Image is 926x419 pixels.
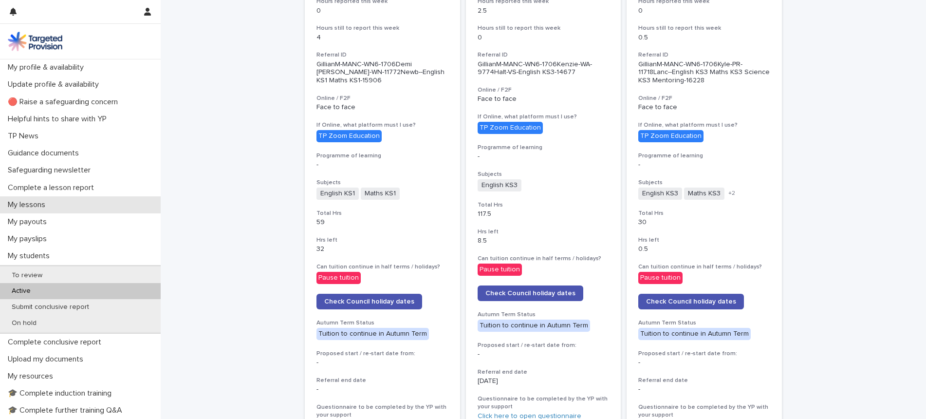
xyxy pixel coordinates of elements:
[684,188,724,200] span: Maths KS3
[485,290,575,297] span: Check Council holiday dates
[4,183,102,192] p: Complete a lesson report
[316,328,429,340] div: Tuition to continue in Autumn Term
[638,377,770,384] h3: Referral end date
[478,122,543,134] div: TP Zoom Education
[4,114,114,124] p: Helpful hints to share with YP
[478,228,610,236] h3: Hrs left
[316,60,448,85] p: GillianM-MANC-WN6-1706Demi [PERSON_NAME]-WN-11772Newb--English KS1 Maths KS1-15906
[316,161,448,169] p: -
[316,34,448,42] p: 4
[316,7,448,15] p: 0
[478,395,610,411] h3: Questionnaire to be completed by the YP with your support
[638,385,770,394] p: -
[316,209,448,217] h3: Total Hrs
[316,350,448,358] h3: Proposed start / re-start date from:
[316,236,448,244] h3: Hrs left
[638,24,770,32] h3: Hours still to report this week
[478,377,610,385] p: [DATE]
[478,255,610,263] h3: Can tuition continue in half terms / holidays?
[4,319,44,327] p: On hold
[4,200,53,209] p: My lessons
[316,272,361,284] div: Pause tuition
[478,171,610,178] h3: Subjects
[316,152,448,160] h3: Programme of learning
[646,298,736,305] span: Check Council holiday dates
[316,294,422,309] a: Check Council holiday dates
[4,338,109,347] p: Complete conclusive report
[4,271,50,280] p: To review
[316,95,448,102] h3: Online / F2F
[478,7,610,15] p: 2.5
[638,218,770,227] p: 30
[316,319,448,327] h3: Autumn Term Status
[316,359,448,367] p: -
[638,51,770,59] h3: Referral ID
[4,355,91,364] p: Upload my documents
[638,359,770,367] p: -
[478,24,610,32] h3: Hours still to report this week
[478,201,610,209] h3: Total Hrs
[478,179,521,191] span: English KS3
[316,130,382,142] div: TP Zoom Education
[478,113,610,121] h3: If Online, what platform must I use?
[478,286,583,301] a: Check Council holiday dates
[4,149,87,158] p: Guidance documents
[478,51,610,59] h3: Referral ID
[4,217,55,227] p: My payouts
[638,188,682,200] span: English KS3
[638,103,770,112] p: Face to face
[638,130,704,142] div: TP Zoom Education
[638,121,770,129] h3: If Online, what platform must I use?
[361,188,400,200] span: Maths KS1
[478,237,610,245] p: 8.5
[638,60,770,85] p: GillianM-MANC-WN6-1706Kyle-PR-11718Lanc--English KS3 Maths KS3 Science KS3 Mentoring-16228
[316,103,448,112] p: Face to face
[638,7,770,15] p: 0
[638,179,770,187] h3: Subjects
[478,60,610,77] p: GillianM-MANC-WN6-1706Kenzie-WA-9774Halt-VS-English KS3-14677
[728,190,735,196] span: + 2
[316,179,448,187] h3: Subjects
[478,311,610,319] h3: Autumn Term Status
[478,264,522,276] div: Pause tuition
[4,97,126,107] p: 🔴 Raise a safeguarding concern
[316,121,448,129] h3: If Online, what platform must I use?
[638,236,770,244] h3: Hrs left
[316,188,359,200] span: English KS1
[4,303,97,311] p: Submit conclusive report
[638,34,770,42] p: 0.5
[316,245,448,253] p: 32
[316,51,448,59] h3: Referral ID
[324,298,414,305] span: Check Council holiday dates
[4,251,57,261] p: My students
[478,86,610,94] h3: Online / F2F
[638,403,770,419] h3: Questionnaire to be completed by the YP with your support
[316,377,448,384] h3: Referral end date
[638,328,751,340] div: Tuition to continue in Autumn Term
[316,263,448,271] h3: Can tuition continue in half terms / holidays?
[316,24,448,32] h3: Hours still to report this week
[478,34,610,42] p: 0
[638,294,744,309] a: Check Council holiday dates
[4,406,130,415] p: 🎓 Complete further training Q&A
[4,80,107,89] p: Update profile & availability
[638,161,770,169] p: -
[638,95,770,102] h3: Online / F2F
[638,350,770,358] h3: Proposed start / re-start date from:
[4,287,38,295] p: Active
[638,245,770,253] p: 0.5
[478,95,610,103] p: Face to face
[316,218,448,227] p: 59
[638,272,683,284] div: Pause tuition
[4,166,98,175] p: Safeguarding newsletter
[4,234,55,244] p: My payslips
[478,342,610,349] h3: Proposed start / re-start date from:
[4,63,92,72] p: My profile & availability
[638,209,770,217] h3: Total Hrs
[478,350,610,359] p: -
[638,319,770,327] h3: Autumn Term Status
[638,263,770,271] h3: Can tuition continue in half terms / holidays?
[4,389,119,398] p: 🎓 Complete induction training
[478,368,610,376] h3: Referral end date
[478,144,610,152] h3: Programme of learning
